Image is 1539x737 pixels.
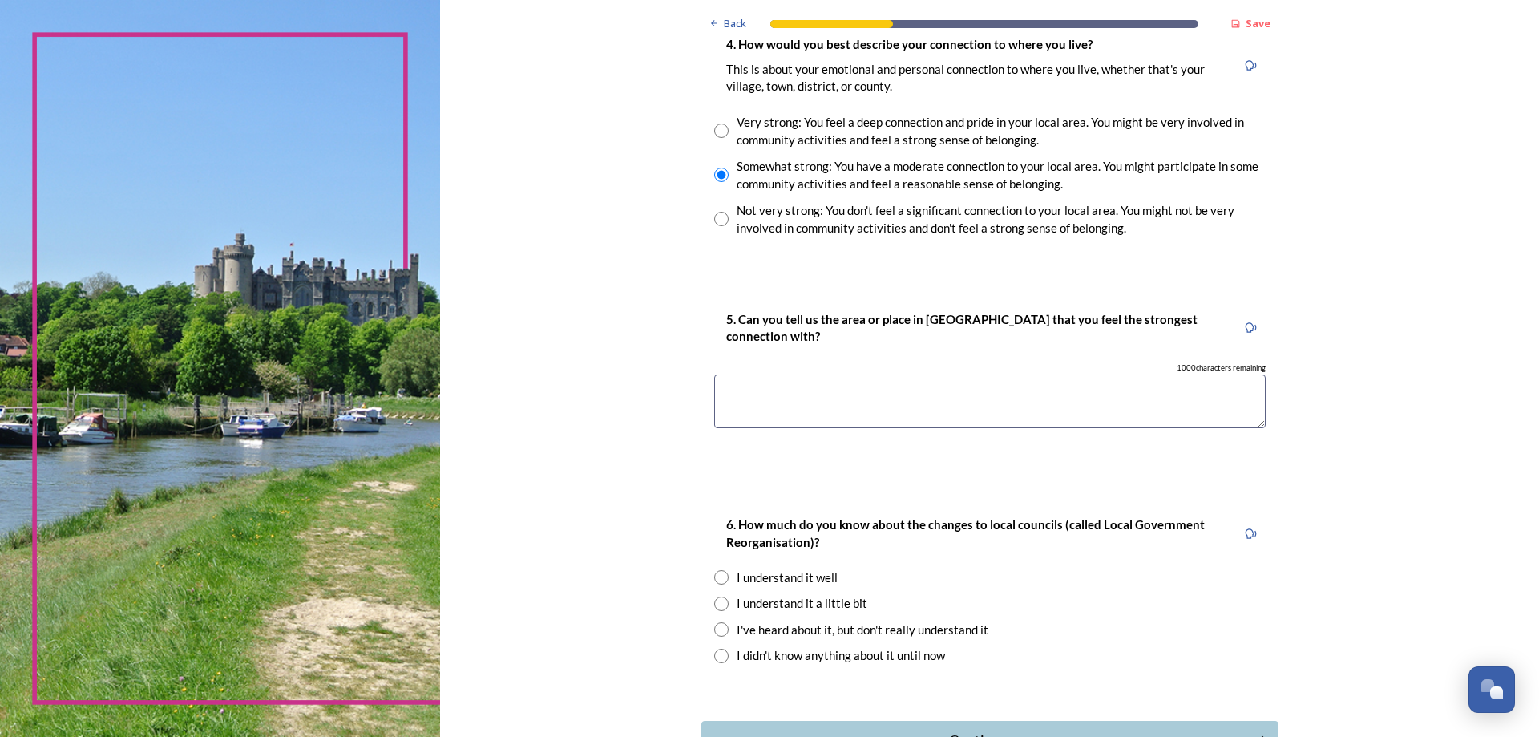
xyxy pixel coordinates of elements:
[1468,666,1515,713] button: Open Chat
[726,517,1207,549] strong: 6. How much do you know about the changes to local councils (called Local Government Reorganisati...
[737,621,988,639] div: I've heard about it, but don't really understand it
[737,201,1266,237] div: Not very strong: You don't feel a significant connection to your local area. You might not be ver...
[737,646,945,665] div: I didn't know anything about it until now
[737,594,867,613] div: I understand it a little bit
[737,569,838,587] div: I understand it well
[1246,16,1270,30] strong: Save
[737,113,1266,149] div: Very strong: You feel a deep connection and pride in your local area. You might be very involved ...
[724,16,746,31] span: Back
[737,157,1266,193] div: Somewhat strong: You have a moderate connection to your local area. You might participate in some...
[726,37,1093,51] strong: 4. How would you best describe your connection to where you live?
[1177,362,1266,374] span: 1000 characters remaining
[726,61,1225,95] p: This is about your emotional and personal connection to where you live, whether that's your villa...
[726,312,1200,343] strong: 5. Can you tell us the area or place in [GEOGRAPHIC_DATA] that you feel the strongest connection ...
